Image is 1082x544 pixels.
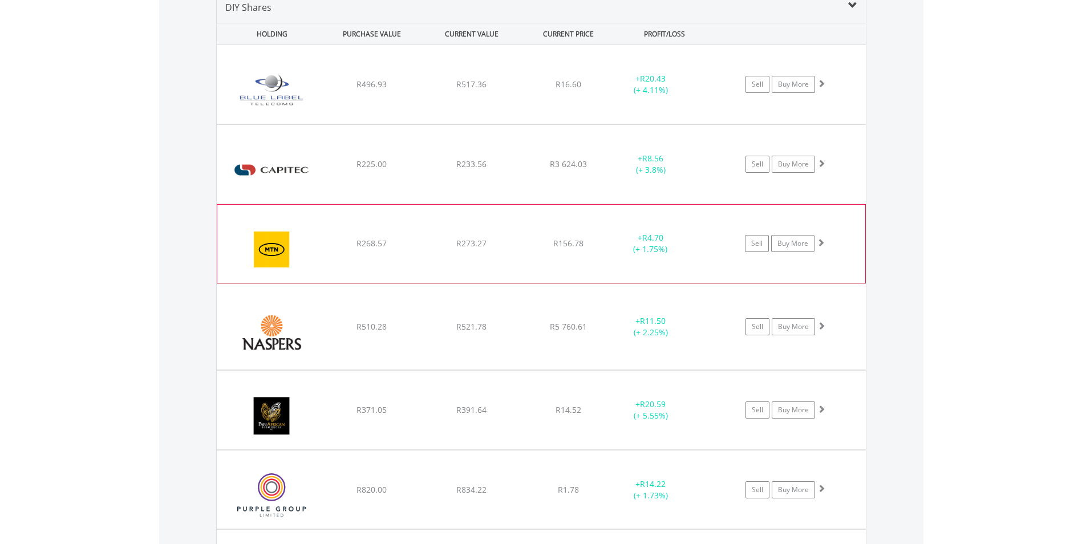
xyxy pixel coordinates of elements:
a: Sell [745,76,769,93]
span: R273.27 [456,238,487,249]
span: R11.50 [640,315,666,326]
div: + (+ 2.25%) [608,315,694,338]
div: + (+ 4.11%) [608,73,694,96]
div: CURRENT PRICE [522,23,613,44]
img: EQU.ZA.PPE.png [222,465,321,526]
div: + (+ 5.55%) [608,399,694,421]
span: R517.36 [456,79,487,90]
a: Sell [745,156,769,173]
span: R8.56 [642,153,663,164]
span: R1.78 [558,484,579,495]
a: Buy More [772,76,815,93]
span: R521.78 [456,321,487,332]
img: EQU.ZA.CPI.png [222,139,321,201]
img: EQU.ZA.NPN.png [222,298,321,367]
span: R510.28 [356,321,387,332]
span: R391.64 [456,404,487,415]
a: Buy More [772,156,815,173]
a: Sell [745,318,769,335]
a: Sell [745,481,769,498]
span: R20.43 [640,73,666,84]
img: EQU.ZA.BLU.png [222,59,321,121]
img: EQU.ZA.MTN.png [223,219,321,279]
span: DIY Shares [225,1,271,14]
span: R14.22 [640,478,666,489]
div: PURCHASE VALUE [323,23,421,44]
span: R3 624.03 [550,159,587,169]
span: R371.05 [356,404,387,415]
span: R496.93 [356,79,387,90]
span: R20.59 [640,399,666,409]
a: Buy More [772,481,815,498]
span: R14.52 [556,404,581,415]
span: R233.56 [456,159,487,169]
div: + (+ 1.75%) [607,232,693,255]
span: R225.00 [356,159,387,169]
span: R16.60 [556,79,581,90]
div: PROFIT/LOSS [616,23,714,44]
div: CURRENT VALUE [423,23,521,44]
a: Buy More [772,318,815,335]
span: R268.57 [356,238,387,249]
div: + (+ 3.8%) [608,153,694,176]
div: + (+ 1.73%) [608,478,694,501]
img: EQU.ZA.PAN.png [222,385,321,446]
span: R156.78 [553,238,583,249]
a: Sell [745,401,769,419]
a: Sell [745,235,769,252]
a: Buy More [772,401,815,419]
div: HOLDING [217,23,321,44]
span: R820.00 [356,484,387,495]
span: R834.22 [456,484,487,495]
span: R4.70 [642,232,663,243]
span: R5 760.61 [550,321,587,332]
a: Buy More [771,235,814,252]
